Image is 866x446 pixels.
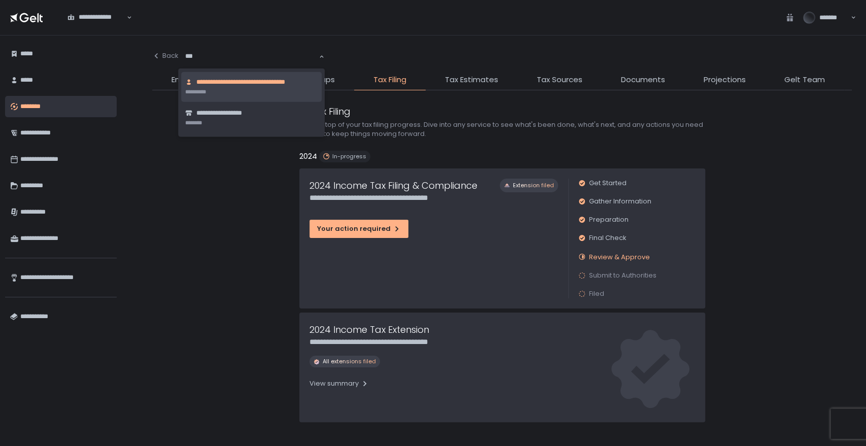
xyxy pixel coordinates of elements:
span: All extensions filed [323,358,376,365]
input: Search for option [185,51,318,61]
div: View summary [309,379,369,388]
span: Submit to Authorities [589,271,656,280]
span: Review & Approve [589,252,650,262]
h2: Stay on top of your tax filing progress. Dive into any service to see what's been done, what's ne... [299,120,705,139]
span: In-progress [332,153,366,160]
span: Preparation [589,215,629,224]
div: Tax Filing [299,105,351,118]
span: Gather Information [589,197,651,206]
h1: 2024 Income Tax Extension [309,323,429,336]
button: View summary [309,375,369,392]
span: Gelt Team [784,74,825,86]
span: Projections [704,74,746,86]
span: Final Check [589,233,627,243]
span: Extension filed [513,182,554,189]
span: Filed [589,289,604,298]
h1: 2024 Income Tax Filing & Compliance [309,179,477,192]
div: Search for option [179,46,324,67]
button: Your action required [309,220,408,238]
div: Search for option [61,7,132,28]
div: Back [152,51,179,60]
span: Documents [621,74,665,86]
h2: 2024 [299,151,317,162]
span: Get Started [589,179,627,188]
input: Search for option [67,22,126,32]
div: Your action required [317,224,401,233]
span: Entity [171,74,192,86]
span: Tax Filing [373,74,406,86]
span: Tax Sources [537,74,582,86]
span: Tax Estimates [445,74,498,86]
button: Back [152,46,179,66]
